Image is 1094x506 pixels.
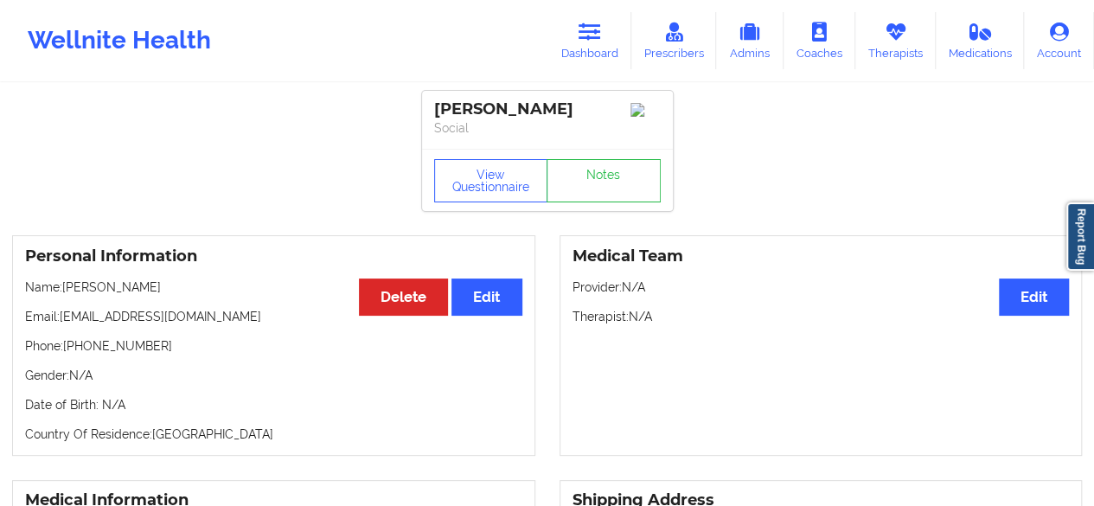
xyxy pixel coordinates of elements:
[451,279,521,316] button: Edit
[716,12,784,69] a: Admins
[573,279,1070,296] p: Provider: N/A
[434,119,661,137] p: Social
[573,308,1070,325] p: Therapist: N/A
[25,337,522,355] p: Phone: [PHONE_NUMBER]
[25,308,522,325] p: Email: [EMAIL_ADDRESS][DOMAIN_NAME]
[1024,12,1094,69] a: Account
[25,396,522,413] p: Date of Birth: N/A
[855,12,936,69] a: Therapists
[25,426,522,443] p: Country Of Residence: [GEOGRAPHIC_DATA]
[999,279,1069,316] button: Edit
[434,99,661,119] div: [PERSON_NAME]
[548,12,631,69] a: Dashboard
[936,12,1025,69] a: Medications
[1066,202,1094,271] a: Report Bug
[25,279,522,296] p: Name: [PERSON_NAME]
[547,159,661,202] a: Notes
[25,367,522,384] p: Gender: N/A
[573,247,1070,266] h3: Medical Team
[434,159,548,202] button: View Questionnaire
[631,12,717,69] a: Prescribers
[784,12,855,69] a: Coaches
[630,103,661,117] img: Image%2Fplaceholer-image.png
[359,279,448,316] button: Delete
[25,247,522,266] h3: Personal Information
